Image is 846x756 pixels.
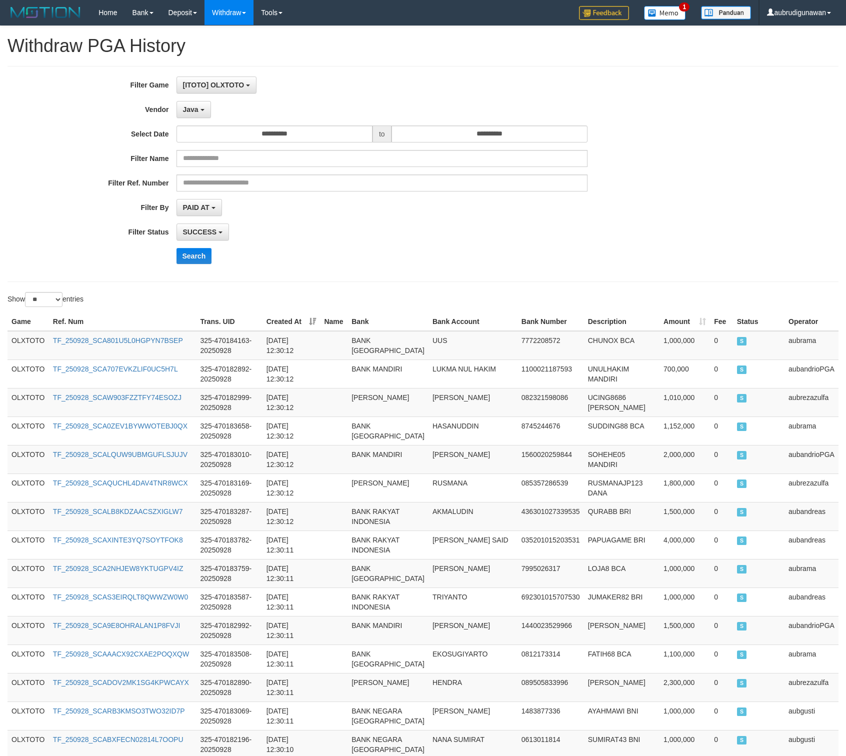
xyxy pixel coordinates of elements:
button: Search [176,248,212,264]
td: LUKMA NUL HAKIM [428,359,517,388]
td: 1,152,000 [659,416,710,445]
td: 0 [710,473,732,502]
td: SOHEHE05 MANDIRI [584,445,659,473]
td: 1,100,000 [659,644,710,673]
td: 325-470183658-20250928 [196,416,262,445]
td: 1440023529966 [517,616,584,644]
td: 0 [710,331,732,360]
td: 325-470183782-20250928 [196,530,262,559]
td: [PERSON_NAME] [428,701,517,730]
span: [ITOTO] OLXTOTO [183,81,244,89]
a: TF_250928_SCA707EVKZLIF0UC5H7L [53,365,178,373]
td: aubrezazulfa [784,473,838,502]
td: 325-470182992-20250928 [196,616,262,644]
img: Button%20Memo.svg [644,6,686,20]
td: 4,000,000 [659,530,710,559]
td: [DATE] 12:30:12 [262,331,320,360]
td: [DATE] 12:30:11 [262,530,320,559]
h1: Withdraw PGA History [7,36,838,56]
td: [PERSON_NAME] [347,673,428,701]
td: 0 [710,616,732,644]
td: [PERSON_NAME] [428,559,517,587]
td: aubandrioPGA [784,445,838,473]
td: [DATE] 12:30:11 [262,673,320,701]
td: LOJA8 BCA [584,559,659,587]
td: 035201015203531 [517,530,584,559]
td: OLXTOTO [7,359,49,388]
span: Java [183,105,198,113]
th: Status [733,312,784,331]
td: BANK [GEOGRAPHIC_DATA] [347,331,428,360]
td: BANK NEGARA [GEOGRAPHIC_DATA] [347,701,428,730]
span: SUCCESS [737,365,747,374]
td: 0 [710,587,732,616]
td: [PERSON_NAME] [584,673,659,701]
td: 085357286539 [517,473,584,502]
td: PAPUAGAME BRI [584,530,659,559]
td: 7995026317 [517,559,584,587]
td: aubrama [784,644,838,673]
td: 325-470182890-20250928 [196,673,262,701]
select: Showentries [25,292,62,307]
td: 700,000 [659,359,710,388]
td: [DATE] 12:30:12 [262,388,320,416]
td: [PERSON_NAME] [584,616,659,644]
label: Show entries [7,292,83,307]
td: 0 [710,359,732,388]
td: AYAHMAWI BNI [584,701,659,730]
td: [DATE] 12:30:11 [262,701,320,730]
a: TF_250928_SCAW903FZZTFY74ESOZJ [53,393,181,401]
td: 325-470183287-20250928 [196,502,262,530]
td: 1483877336 [517,701,584,730]
td: SUDDING88 BCA [584,416,659,445]
td: 0 [710,445,732,473]
th: Fee [710,312,732,331]
td: [DATE] 12:30:11 [262,587,320,616]
td: aubrama [784,416,838,445]
img: panduan.png [701,6,751,19]
td: 1,000,000 [659,587,710,616]
td: 0 [710,673,732,701]
th: Amount: activate to sort column ascending [659,312,710,331]
span: SUCCESS [737,337,747,345]
td: BANK RAKYAT INDONESIA [347,587,428,616]
td: 1100021187593 [517,359,584,388]
td: OLXTOTO [7,388,49,416]
span: SUCCESS [737,622,747,630]
td: 2,000,000 [659,445,710,473]
td: 325-470184163-20250928 [196,331,262,360]
td: 0 [710,416,732,445]
td: 325-470183508-20250928 [196,644,262,673]
td: aubrezazulfa [784,673,838,701]
span: SUCCESS [737,451,747,459]
img: MOTION_logo.png [7,5,83,20]
td: 8745244676 [517,416,584,445]
td: 082321598086 [517,388,584,416]
td: [PERSON_NAME] [347,388,428,416]
th: Bank Account [428,312,517,331]
td: 325-470182999-20250928 [196,388,262,416]
td: [PERSON_NAME] [428,616,517,644]
span: SUCCESS [737,650,747,659]
td: [PERSON_NAME] [347,473,428,502]
td: aubandreas [784,587,838,616]
td: 7772208572 [517,331,584,360]
th: Ref. Num [49,312,196,331]
td: BANK [GEOGRAPHIC_DATA] [347,416,428,445]
span: SUCCESS [737,736,747,744]
td: 325-470182892-20250928 [196,359,262,388]
td: 1,500,000 [659,616,710,644]
button: Java [176,101,211,118]
td: 692301015707530 [517,587,584,616]
td: BANK MANDIRI [347,616,428,644]
th: Name [320,312,347,331]
td: BANK MANDIRI [347,359,428,388]
td: 0 [710,388,732,416]
td: aubandreas [784,502,838,530]
td: 1560020259844 [517,445,584,473]
span: PAID AT [183,203,209,211]
td: 1,010,000 [659,388,710,416]
td: [DATE] 12:30:11 [262,559,320,587]
td: BANK [GEOGRAPHIC_DATA] [347,644,428,673]
span: SUCCESS [737,394,747,402]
